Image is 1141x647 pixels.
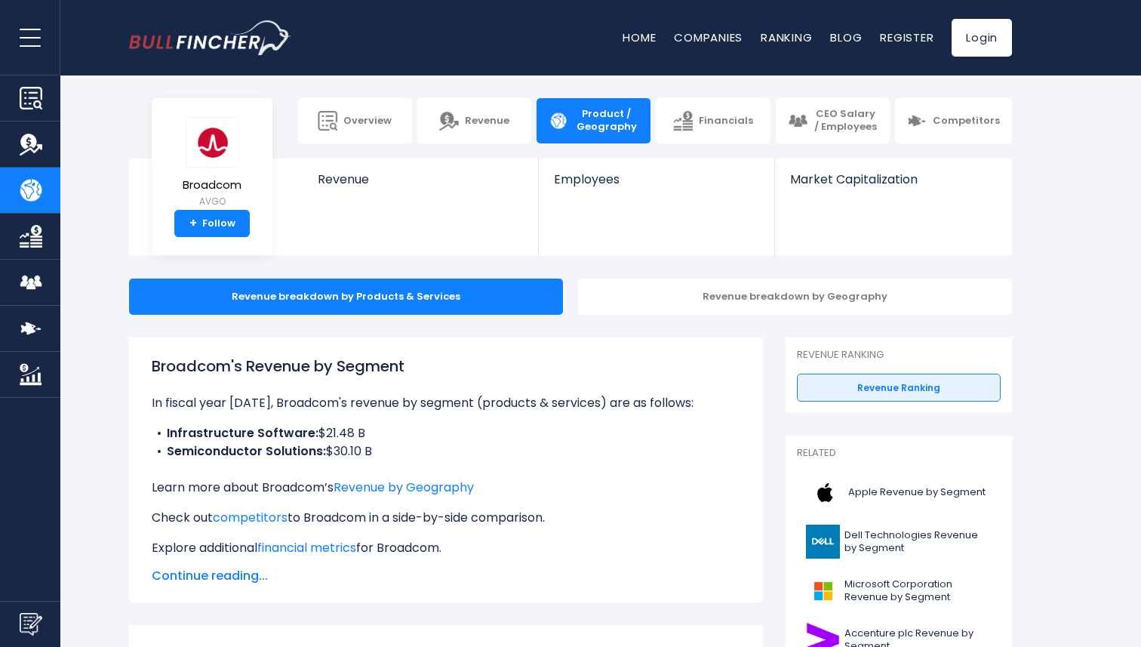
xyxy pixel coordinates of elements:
p: Explore additional for Broadcom. [152,539,740,557]
img: MSFT logo [806,574,840,608]
li: $30.10 B [152,442,740,461]
a: Revenue Ranking [797,374,1001,402]
p: Learn more about Broadcom’s [152,479,740,497]
span: CEO Salary / Employees [813,108,878,134]
span: Financials [699,115,753,128]
a: CEO Salary / Employees [776,98,890,143]
span: Continue reading... [152,567,740,585]
a: Microsoft Corporation Revenue by Segment [797,570,1001,612]
a: Revenue by Geography [334,479,474,496]
a: +Follow [174,210,250,237]
a: Competitors [895,98,1012,143]
a: Go to homepage [129,20,291,55]
a: financial metrics [257,539,356,556]
img: AAPL logo [806,476,844,510]
a: Home [623,29,656,45]
h1: Broadcom's Revenue by Segment [152,355,740,377]
a: Ranking [761,29,812,45]
small: AVGO [183,195,241,208]
a: Login [952,19,1012,57]
p: In fiscal year [DATE], Broadcom's revenue by segment (products & services) are as follows: [152,394,740,412]
p: Revenue Ranking [797,349,1001,362]
li: $21.48 B [152,424,740,442]
a: Employees [539,159,773,212]
span: Employees [554,172,758,186]
span: Broadcom [183,179,241,192]
b: Infrastructure Software: [167,424,318,442]
span: Product / Geography [574,108,638,134]
span: Microsoft Corporation Revenue by Segment [844,578,992,604]
span: Apple Revenue by Segment [848,486,986,499]
img: DELL logo [806,525,840,559]
span: Market Capitalization [790,172,995,186]
img: bullfincher logo [129,20,291,55]
a: Blog [830,29,862,45]
a: Market Capitalization [775,159,1010,212]
strong: + [189,217,197,230]
a: Companies [674,29,743,45]
span: Overview [343,115,392,128]
a: Financials [656,98,770,143]
span: Revenue [465,115,509,128]
a: Apple Revenue by Segment [797,472,1001,513]
span: Revenue [318,172,524,186]
span: Competitors [933,115,1000,128]
div: Revenue breakdown by Products & Services [129,279,563,315]
span: Dell Technologies Revenue by Segment [844,529,992,555]
a: Register [880,29,933,45]
p: Check out to Broadcom in a side-by-side comparison. [152,509,740,527]
a: Revenue [417,98,531,143]
a: Broadcom AVGO [182,116,242,211]
div: Revenue breakdown by Geography [578,279,1012,315]
a: Product / Geography [537,98,650,143]
a: Revenue [303,159,539,212]
p: Related [797,447,1001,460]
b: Semiconductor Solutions: [167,442,326,460]
a: Dell Technologies Revenue by Segment [797,521,1001,562]
a: competitors [213,509,288,526]
a: Overview [298,98,412,143]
